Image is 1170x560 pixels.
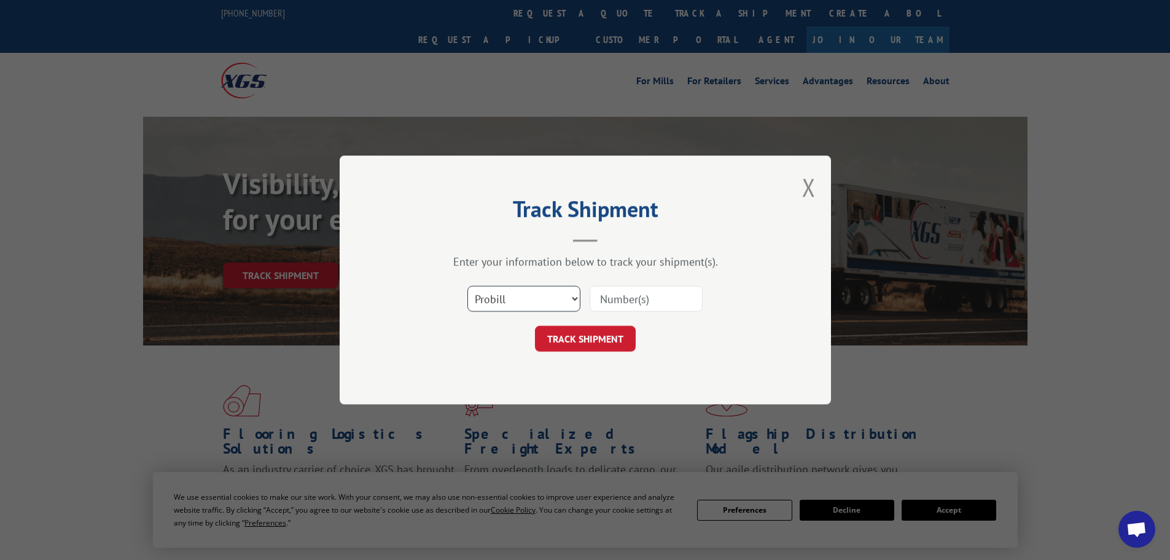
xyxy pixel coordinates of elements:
[802,171,816,203] button: Close modal
[401,254,770,269] div: Enter your information below to track your shipment(s).
[401,200,770,224] h2: Track Shipment
[535,326,636,352] button: TRACK SHIPMENT
[1118,511,1155,548] div: Open chat
[590,286,703,312] input: Number(s)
